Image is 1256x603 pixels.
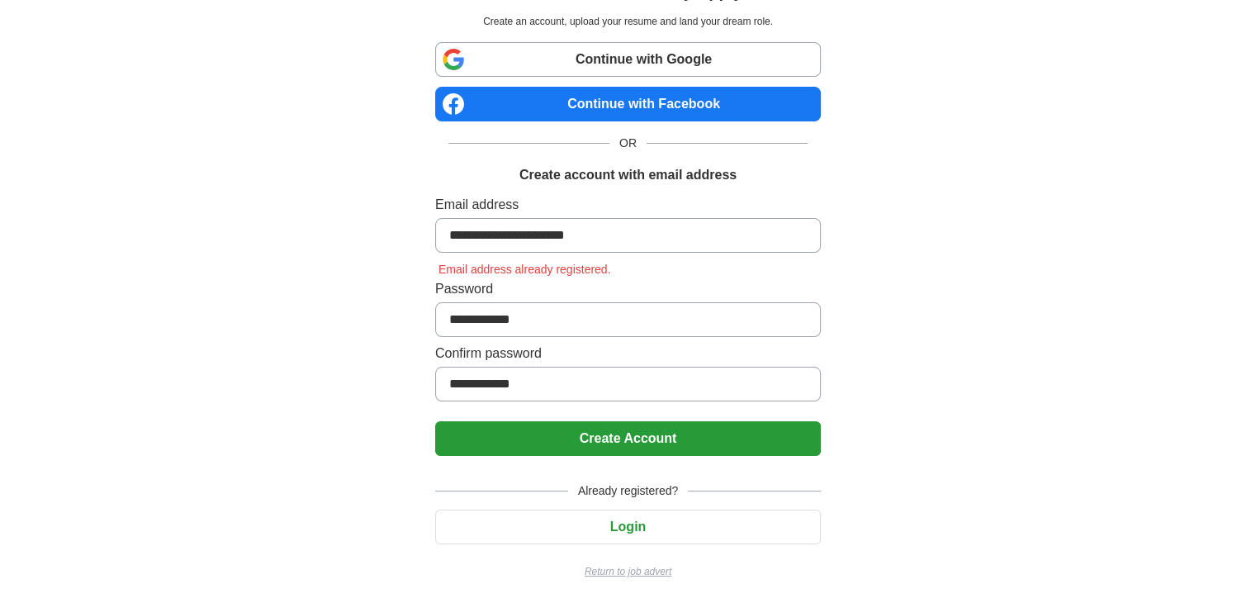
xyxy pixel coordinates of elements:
[435,564,821,579] a: Return to job advert
[435,510,821,544] button: Login
[435,42,821,77] a: Continue with Google
[435,279,821,299] label: Password
[519,165,737,185] h1: Create account with email address
[609,135,647,152] span: OR
[438,14,818,29] p: Create an account, upload your resume and land your dream role.
[435,87,821,121] a: Continue with Facebook
[435,263,614,276] span: Email address already registered.
[435,344,821,363] label: Confirm password
[568,482,688,500] span: Already registered?
[435,195,821,215] label: Email address
[435,421,821,456] button: Create Account
[435,520,821,534] a: Login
